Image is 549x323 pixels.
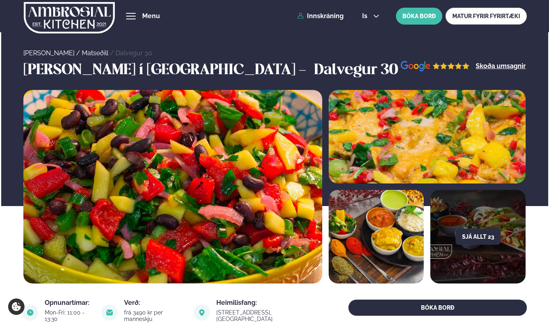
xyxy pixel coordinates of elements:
[445,8,527,25] a: MATUR FYRIR FYRIRTÆKI
[124,300,184,306] div: Verð:
[124,309,184,322] div: frá 3490 kr per manneskju
[362,13,370,19] span: is
[216,300,317,306] div: Heimilisfang:
[24,1,115,34] img: logo
[396,8,442,25] button: BÓKA BORÐ
[116,49,152,57] a: Dalvegur 30
[126,11,136,21] button: hamburger
[102,304,118,321] img: image alt
[23,49,75,57] a: [PERSON_NAME]
[23,61,310,80] h3: [PERSON_NAME] í [GEOGRAPHIC_DATA] -
[23,90,322,283] img: image alt
[45,300,92,306] div: Opnunartímar:
[45,309,92,322] div: Mon-Fri: 11:00 - 13:30
[194,304,210,321] img: image alt
[401,61,470,72] img: image alt
[76,49,82,57] span: /
[110,49,116,57] span: /
[22,304,38,321] img: image alt
[297,13,344,20] a: Innskráning
[329,190,424,283] img: image alt
[476,63,526,69] a: Skoða umsagnir
[356,13,386,19] button: is
[314,61,398,80] h3: Dalvegur 30
[216,309,317,322] div: [STREET_ADDRESS], [GEOGRAPHIC_DATA]
[8,298,25,315] a: Cookie settings
[329,90,526,183] img: image alt
[456,229,501,245] button: Sjá allt 23
[82,49,108,57] a: Matseðill
[348,300,526,316] button: BÓKA BORÐ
